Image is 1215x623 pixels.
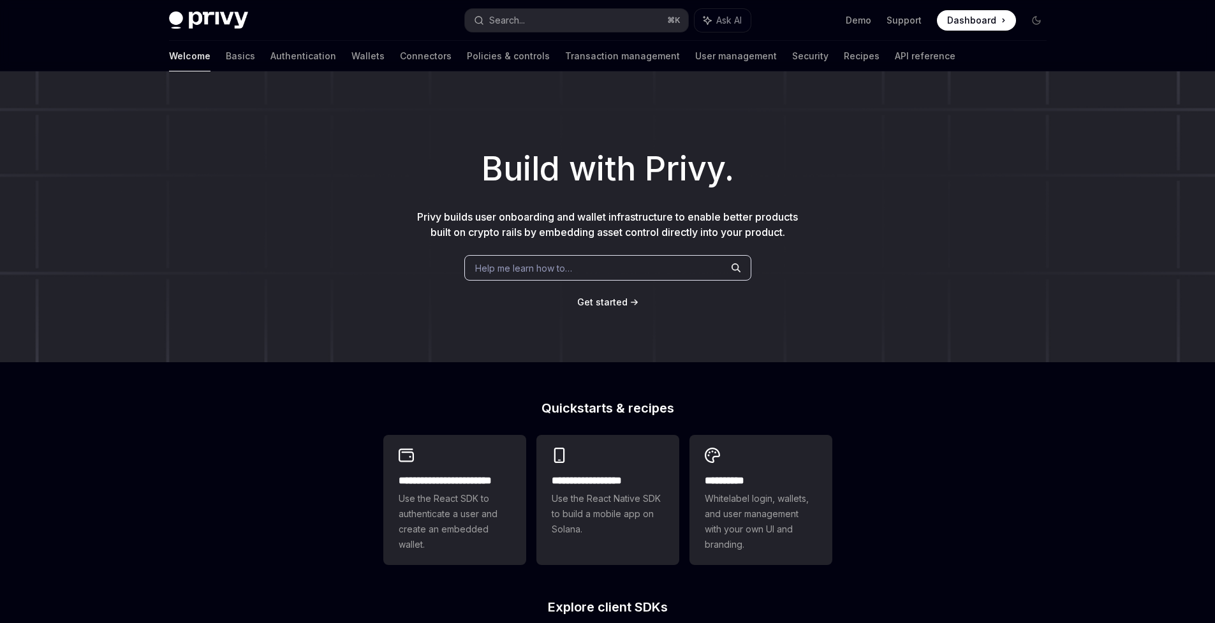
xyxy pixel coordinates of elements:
span: Ask AI [716,14,742,27]
a: Wallets [351,41,385,71]
a: Demo [846,14,871,27]
div: Search... [489,13,525,28]
span: Whitelabel login, wallets, and user management with your own UI and branding. [705,491,817,552]
button: Search...⌘K [465,9,688,32]
span: Help me learn how to… [475,261,572,275]
span: Use the React SDK to authenticate a user and create an embedded wallet. [399,491,511,552]
a: Get started [577,296,628,309]
a: **** **** **** ***Use the React Native SDK to build a mobile app on Solana. [536,435,679,565]
a: Authentication [270,41,336,71]
span: ⌘ K [667,15,681,26]
a: User management [695,41,777,71]
button: Ask AI [695,9,751,32]
a: Dashboard [937,10,1016,31]
a: Transaction management [565,41,680,71]
a: **** *****Whitelabel login, wallets, and user management with your own UI and branding. [689,435,832,565]
a: Recipes [844,41,880,71]
a: Welcome [169,41,210,71]
span: Use the React Native SDK to build a mobile app on Solana. [552,491,664,537]
span: Dashboard [947,14,996,27]
a: Basics [226,41,255,71]
h2: Explore client SDKs [383,601,832,613]
span: Privy builds user onboarding and wallet infrastructure to enable better products built on crypto ... [417,210,798,238]
a: Support [887,14,922,27]
button: Toggle dark mode [1026,10,1047,31]
a: Connectors [400,41,452,71]
a: Security [792,41,828,71]
a: Policies & controls [467,41,550,71]
span: Get started [577,297,628,307]
h1: Build with Privy. [20,144,1195,194]
img: dark logo [169,11,248,29]
a: API reference [895,41,955,71]
h2: Quickstarts & recipes [383,402,832,414]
